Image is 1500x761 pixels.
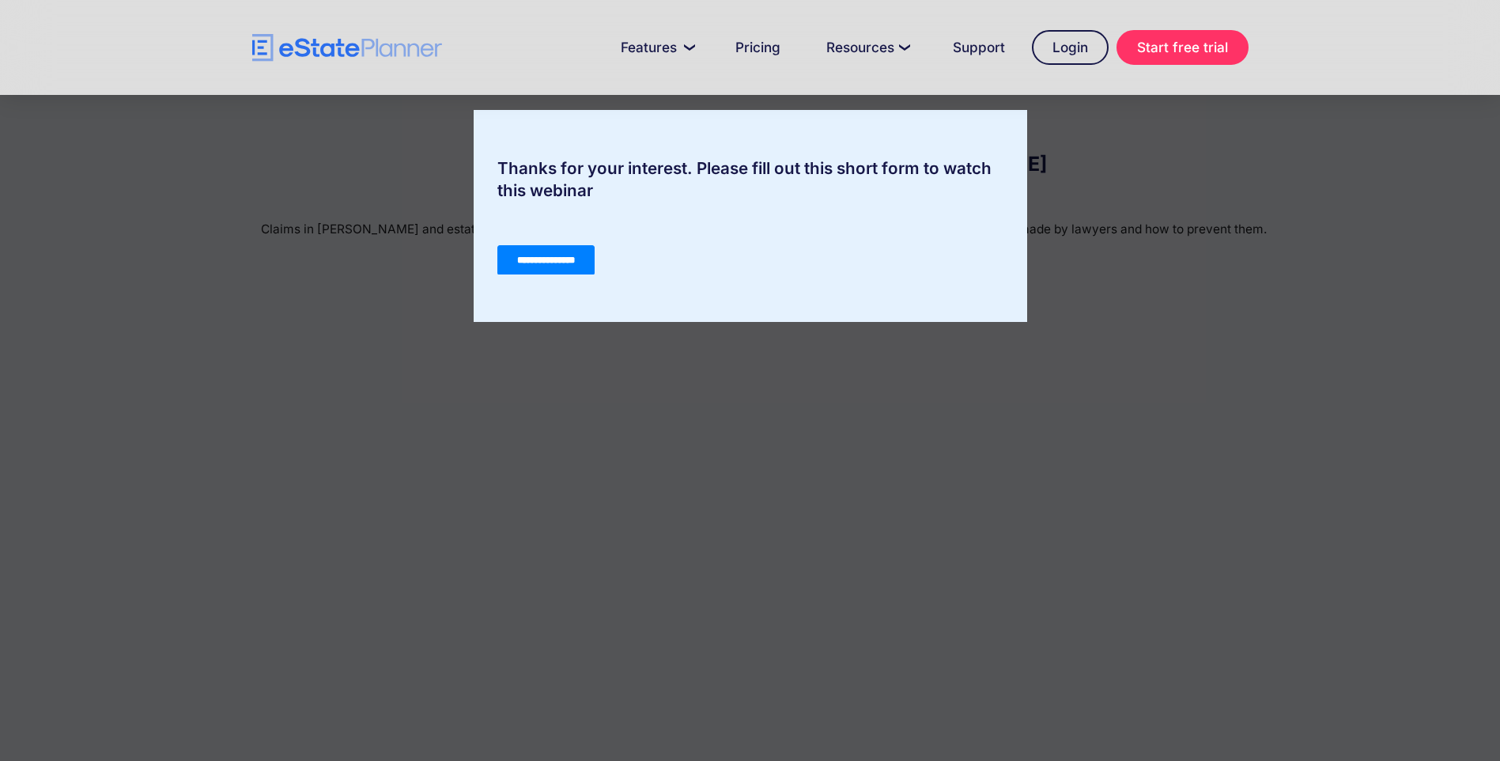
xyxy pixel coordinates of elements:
iframe: Form 0 [497,218,1003,274]
a: home [252,34,442,62]
a: Features [602,32,708,63]
a: Resources [807,32,926,63]
a: Support [934,32,1024,63]
div: Thanks for your interest. Please fill out this short form to watch this webinar [474,157,1027,202]
a: Start free trial [1116,30,1249,65]
a: Login [1032,30,1109,65]
a: Pricing [716,32,799,63]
